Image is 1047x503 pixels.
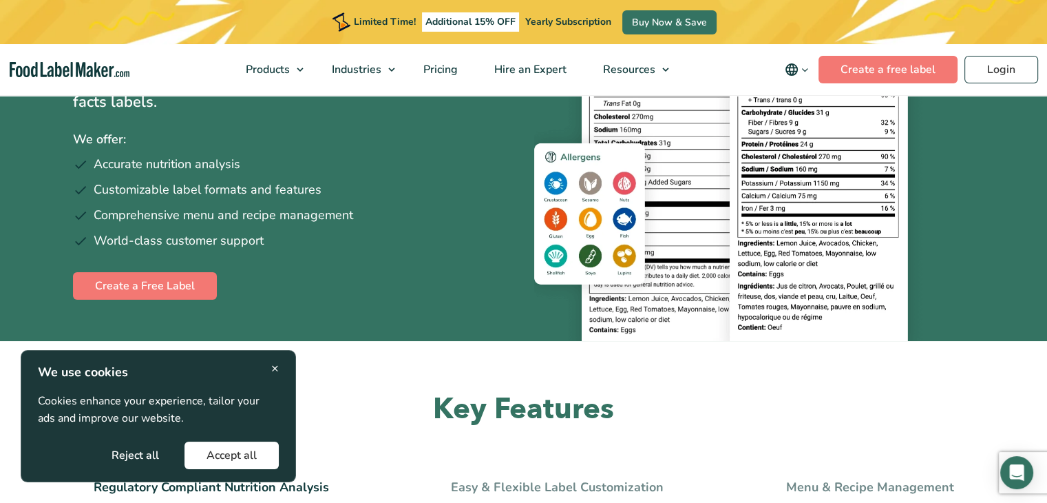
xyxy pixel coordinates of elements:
[94,232,264,250] span: World-class customer support
[38,364,128,380] strong: We use cookies
[89,442,181,469] button: Reject all
[818,56,958,83] a: Create a free label
[73,272,217,300] a: Create a Free Label
[242,62,291,77] span: Products
[405,44,473,95] a: Pricing
[73,391,975,429] h2: Key Features
[94,155,240,174] span: Accurate nutrition analysis
[964,56,1038,83] a: Login
[490,62,568,77] span: Hire an Expert
[73,130,514,150] p: We offer:
[328,62,383,77] span: Industries
[271,359,279,378] span: ×
[354,15,416,28] span: Limited Time!
[585,44,676,95] a: Resources
[451,480,664,495] a: Easy & Flexible Label Customization
[94,206,353,225] span: Comprehensive menu and recipe management
[622,10,717,34] a: Buy Now & Save
[38,393,279,428] p: Cookies enhance your experience, tailor your ads and improve our website.
[228,44,310,95] a: Products
[786,480,954,495] a: Menu & Recipe Management
[476,44,582,95] a: Hire an Expert
[1000,456,1033,489] div: Open Intercom Messenger
[94,181,321,199] span: Customizable label formats and features
[314,44,402,95] a: Industries
[422,12,519,32] span: Additional 15% OFF
[94,480,329,495] a: Regulatory Compliant Nutrition Analysis
[419,62,459,77] span: Pricing
[525,15,611,28] span: Yearly Subscription
[184,442,279,469] button: Accept all
[599,62,657,77] span: Resources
